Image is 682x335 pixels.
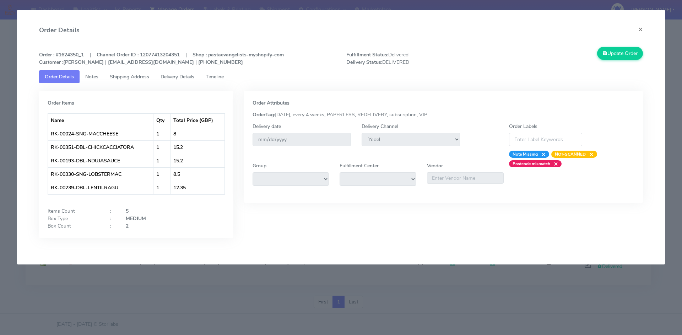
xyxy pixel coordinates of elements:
td: 8 [170,127,224,140]
strong: 5 [126,208,129,214]
th: Total Price (GBP) [170,113,224,127]
td: 12.35 [170,181,224,194]
label: Delivery Channel [362,123,398,130]
div: Items Count [42,207,105,215]
strong: Fulfillment Status: [346,51,388,58]
td: 1 [153,127,170,140]
span: Notes [85,73,98,80]
button: Close [633,20,649,39]
ul: Tabs [39,70,643,83]
strong: NOT-SCANNED [555,151,586,157]
span: × [538,151,546,158]
input: Enter Label Keywords [509,133,582,146]
td: RK-00330-SNG-LOBSTERMAC [48,167,154,181]
div: : [105,207,120,215]
span: × [586,151,594,158]
span: Delivered DELIVERED [341,51,495,66]
th: Name [48,113,154,127]
strong: MEDIUM [126,215,146,222]
span: Shipping Address [110,73,149,80]
label: Fulfillment Center [340,162,379,169]
label: Order Labels [509,123,537,130]
strong: Order Items [48,100,74,106]
div: Box Count [42,222,105,230]
td: 15.2 [170,140,224,154]
strong: 2 [126,223,129,229]
th: Qty [153,113,170,127]
span: Timeline [206,73,224,80]
strong: Delivery Status: [346,59,382,66]
span: × [550,160,558,167]
span: Order Details [45,73,74,80]
label: Vendor [427,162,443,169]
td: 8.5 [170,167,224,181]
strong: Note Missing [513,151,538,157]
td: RK-00239-DBL-LENTILRAGU [48,181,154,194]
strong: OrderTag: [253,111,275,118]
td: 1 [153,167,170,181]
div: : [105,215,120,222]
td: 1 [153,181,170,194]
strong: Order Attributes [253,100,289,106]
strong: Customer : [39,59,63,66]
div: Box Type [42,215,105,222]
td: RK-00024-SNG-MACCHEESE [48,127,154,140]
button: Update Order [597,47,643,60]
strong: Order : #1624350_1 | Channel Order ID : 12077413204351 | Shop : pastaevangelists-myshopify-com [P... [39,51,284,66]
td: 1 [153,154,170,167]
td: 15.2 [170,154,224,167]
td: RK-00193-DBL-NDUJASAUCE [48,154,154,167]
span: Delivery Details [161,73,194,80]
div: : [105,222,120,230]
label: Group [253,162,266,169]
label: Delivery date [253,123,281,130]
div: [DATE], every 4 weeks, PAPERLESS, REDELIVERY, subscription, VIP [247,111,640,118]
h4: Order Details [39,26,80,35]
td: RK-00351-DBL-CHICKCACCIATORA [48,140,154,154]
input: Enter Vendor Name [427,172,504,184]
strong: Postcode mismatch [513,161,550,167]
td: 1 [153,140,170,154]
